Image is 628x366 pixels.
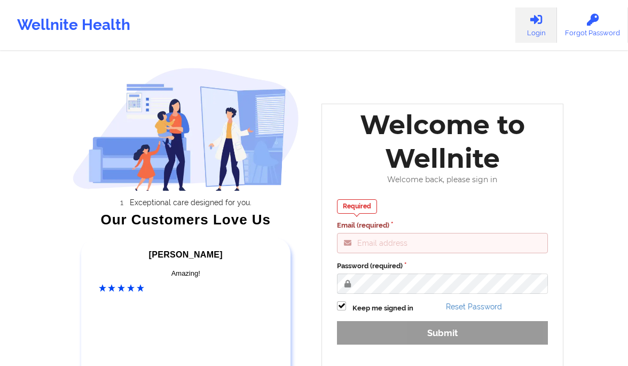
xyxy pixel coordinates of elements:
[352,303,413,314] label: Keep me signed in
[73,214,300,225] div: Our Customers Love Us
[337,261,548,271] label: Password (required)
[329,175,555,184] div: Welcome back, please sign in
[73,67,300,191] img: wellnite-auth-hero_200.c722682e.png
[515,7,557,43] a: Login
[337,199,377,214] div: Required
[446,302,502,311] a: Reset Password
[149,250,223,259] span: [PERSON_NAME]
[337,220,548,231] label: Email (required)
[329,108,555,175] div: Welcome to Wellnite
[99,268,273,279] div: Amazing!
[557,7,628,43] a: Forgot Password
[82,198,299,207] li: Exceptional care designed for you.
[337,233,548,253] input: Email address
